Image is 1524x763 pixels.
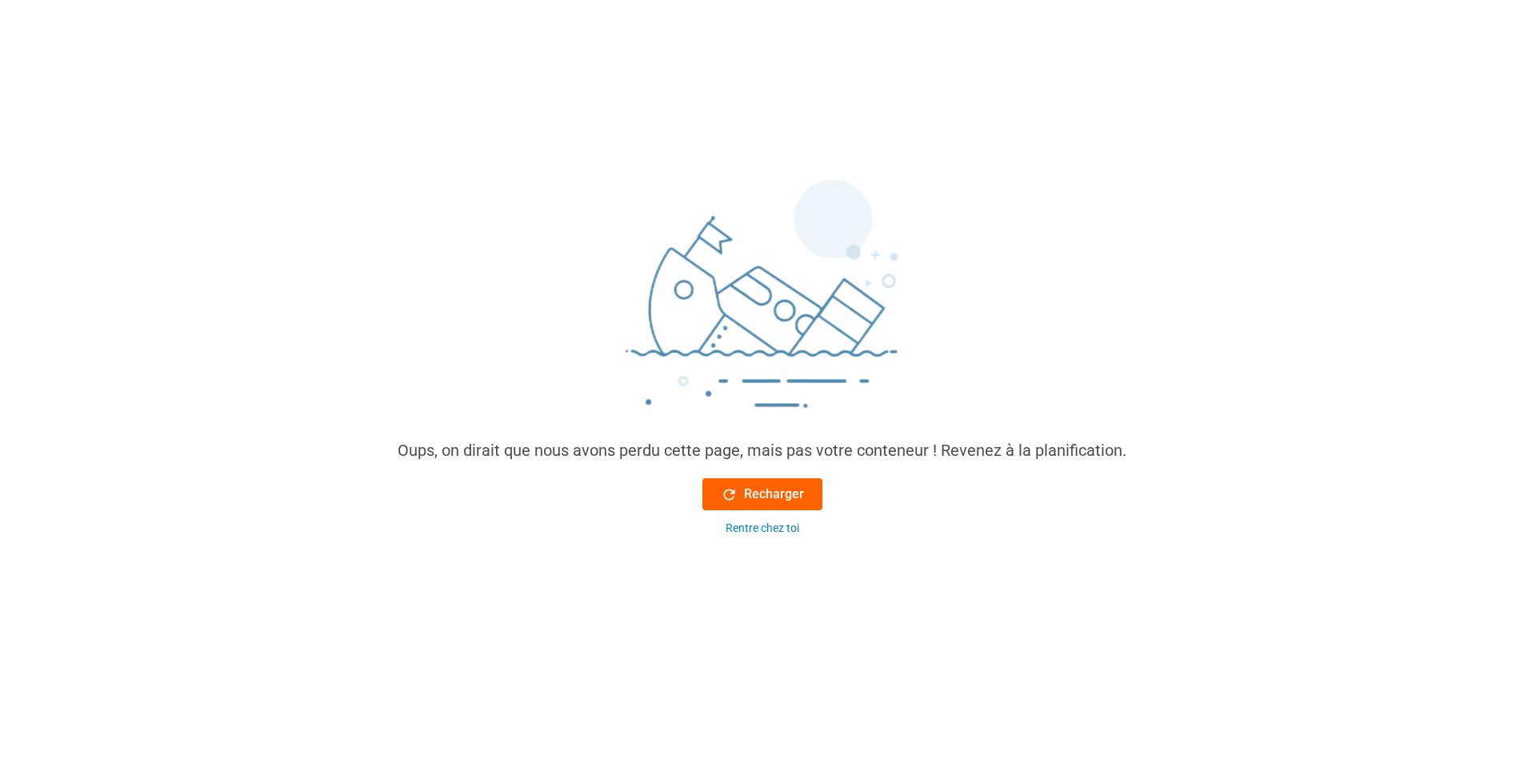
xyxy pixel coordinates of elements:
[744,485,804,504] font: Recharger
[522,173,1002,438] img: sinking_ship.png
[726,520,799,537] div: Rentre chez toi
[702,478,822,510] button: Recharger
[702,520,822,537] button: Rentre chez toi
[398,438,1126,462] div: Oups, on dirait que nous avons perdu cette page, mais pas votre conteneur ! Revenez à la planific...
